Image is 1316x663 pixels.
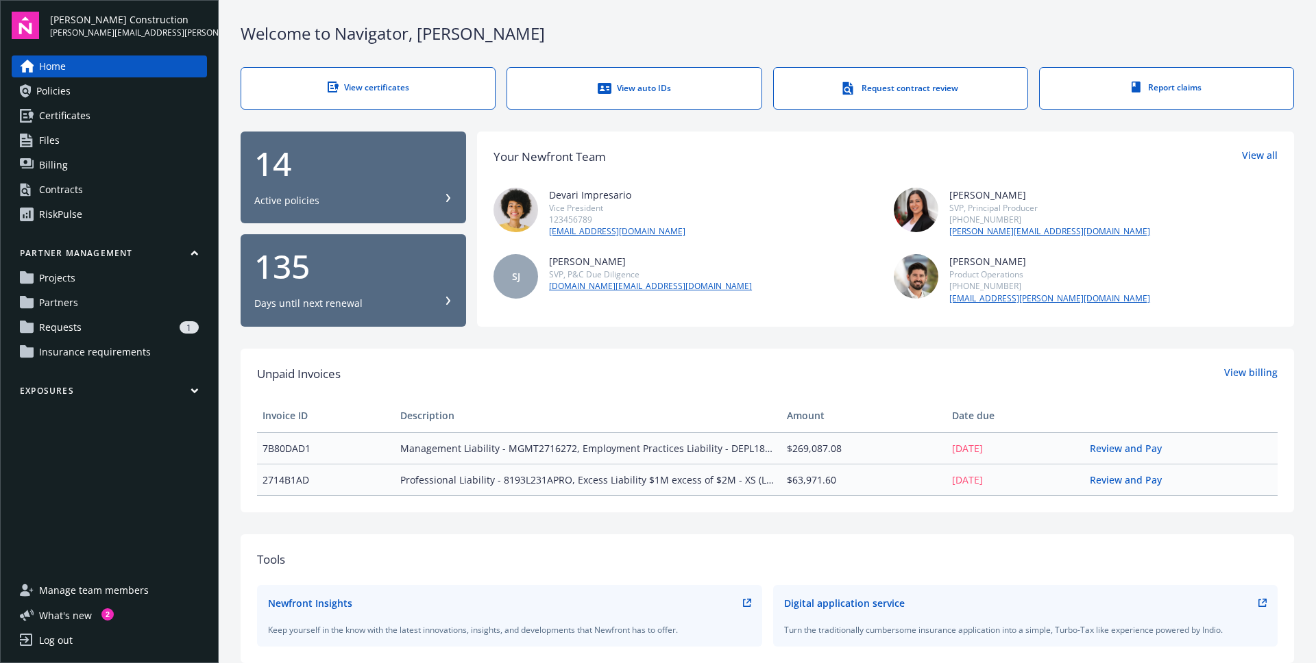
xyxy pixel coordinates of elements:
a: Requests1 [12,316,207,338]
span: What ' s new [39,608,92,623]
span: Projects [39,267,75,289]
span: Policies [36,80,71,102]
a: View auto IDs [507,67,761,110]
td: $63,971.60 [781,464,947,495]
img: navigator-logo.svg [12,12,39,39]
div: [PHONE_NUMBER] [949,214,1150,225]
span: SJ [512,269,520,284]
div: View certificates [269,82,467,93]
div: Welcome to Navigator , [PERSON_NAME] [241,22,1294,45]
span: Unpaid Invoices [257,365,341,383]
div: [PERSON_NAME] [549,254,752,268]
div: Active policies [254,194,319,208]
div: Vice President [549,202,685,214]
span: Files [39,129,60,151]
div: Request contract review [801,82,1000,95]
div: Turn the traditionally cumbersome insurance application into a simple, Turbo-Tax like experience ... [784,624,1267,636]
a: View all [1242,148,1278,166]
a: RiskPulse [12,203,207,225]
div: [PERSON_NAME] [949,188,1150,202]
a: [PERSON_NAME][EMAIL_ADDRESS][DOMAIN_NAME] [949,225,1150,238]
a: Files [12,129,207,151]
span: Professional Liability - 8193L231APRO, Excess Liability $1M excess of $2M - XS (Laguna Niguel Pro... [400,473,775,487]
span: Certificates [39,105,90,127]
a: Billing [12,154,207,176]
a: Projects [12,267,207,289]
button: 14Active policies [241,132,466,224]
span: Management Liability - MGMT2716272, Employment Practices Liability - DEPL18971387, Cyber - C955Y9... [400,441,775,455]
span: Partners [39,292,78,314]
div: Your Newfront Team [493,148,606,166]
th: Description [395,399,781,432]
a: Review and Pay [1090,473,1173,486]
button: Partner management [12,247,207,264]
td: 7B80DAD1 [257,432,395,464]
div: Days until next renewal [254,297,363,310]
div: Devari Impresario [549,188,685,202]
div: View auto IDs [535,82,733,95]
a: Insurance requirements [12,341,207,363]
div: SVP, P&C Due Diligence [549,268,752,280]
div: [PHONE_NUMBER] [949,280,1150,292]
img: photo [894,254,938,299]
a: Request contract review [773,67,1028,110]
button: 135Days until next renewal [241,234,466,327]
a: Policies [12,80,207,102]
span: [PERSON_NAME] Construction [50,12,207,27]
span: Billing [39,154,68,176]
div: Digital application service [784,596,905,610]
a: View certificates [241,67,496,110]
span: Home [39,55,66,77]
div: 14 [254,147,452,180]
td: [DATE] [947,464,1084,495]
div: Report claims [1067,82,1266,93]
div: Log out [39,629,73,651]
img: photo [894,188,938,232]
button: Exposures [12,385,207,402]
span: Insurance requirements [39,341,151,363]
th: Invoice ID [257,399,395,432]
button: [PERSON_NAME] Construction[PERSON_NAME][EMAIL_ADDRESS][PERSON_NAME][DOMAIN_NAME] [50,12,207,39]
a: Manage team members [12,579,207,601]
a: [EMAIL_ADDRESS][PERSON_NAME][DOMAIN_NAME] [949,292,1150,305]
th: Date due [947,399,1084,432]
span: Manage team members [39,579,149,601]
a: Certificates [12,105,207,127]
a: Home [12,55,207,77]
a: Report claims [1039,67,1294,110]
a: View billing [1224,365,1278,383]
div: Keep yourself in the know with the latest innovations, insights, and developments that Newfront h... [268,624,751,636]
a: [DOMAIN_NAME][EMAIL_ADDRESS][DOMAIN_NAME] [549,280,752,292]
td: $269,087.08 [781,432,947,464]
div: Newfront Insights [268,596,352,610]
div: Contracts [39,179,83,201]
th: Amount [781,399,947,432]
a: [EMAIL_ADDRESS][DOMAIN_NAME] [549,225,685,238]
div: SVP, Principal Producer [949,202,1150,214]
a: Review and Pay [1090,442,1173,455]
div: 123456789 [549,214,685,225]
div: Tools [257,551,1278,568]
img: photo [493,188,538,232]
div: [PERSON_NAME] [949,254,1150,268]
div: 135 [254,250,452,283]
span: [PERSON_NAME][EMAIL_ADDRESS][PERSON_NAME][DOMAIN_NAME] [50,27,207,39]
span: Requests [39,316,82,338]
a: Contracts [12,179,207,201]
a: Partners [12,292,207,314]
button: What's new2 [12,608,114,623]
td: 2714B1AD [257,464,395,495]
div: 1 [180,321,199,334]
td: [DATE] [947,432,1084,464]
div: Product Operations [949,268,1150,280]
div: 2 [101,608,114,621]
div: RiskPulse [39,203,82,225]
